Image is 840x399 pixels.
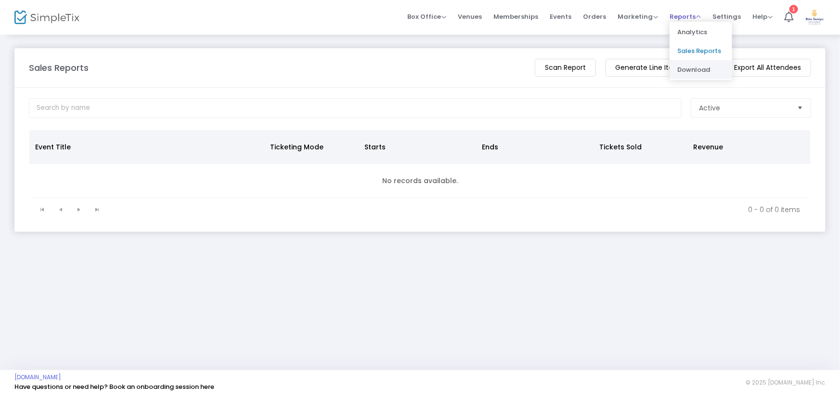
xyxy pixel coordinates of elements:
[606,59,715,77] m-button: Generate Line Item Report
[694,142,724,152] span: Revenue
[618,12,658,21] span: Marketing
[752,12,773,21] span: Help
[712,4,741,29] span: Settings
[458,4,482,29] span: Venues
[699,103,720,113] span: Active
[29,98,682,118] input: Search by name
[407,12,446,21] span: Box Office
[14,382,214,391] a: Have questions or need help? Book an onboarding session here
[535,59,596,77] m-button: Scan Report
[670,60,732,79] li: Download
[793,99,807,117] button: Select
[29,164,811,198] td: No records available.
[670,12,701,21] span: Reports
[789,5,798,13] div: 1
[29,61,89,74] m-panel-title: Sales Reports
[583,4,606,29] span: Orders
[264,130,358,164] th: Ticketing Mode
[724,59,811,77] m-button: Export All Attendees
[746,379,826,386] span: © 2025 [DOMAIN_NAME] Inc.
[113,205,800,214] kendo-pager-info: 0 - 0 of 0 items
[359,130,476,164] th: Starts
[29,130,264,164] th: Event Title
[29,130,811,198] div: Data table
[670,41,732,60] li: Sales Reports
[476,130,594,164] th: Ends
[670,23,732,41] li: Analytics
[14,373,61,381] a: [DOMAIN_NAME]
[493,4,538,29] span: Memberships
[550,4,571,29] span: Events
[594,130,687,164] th: Tickets Sold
